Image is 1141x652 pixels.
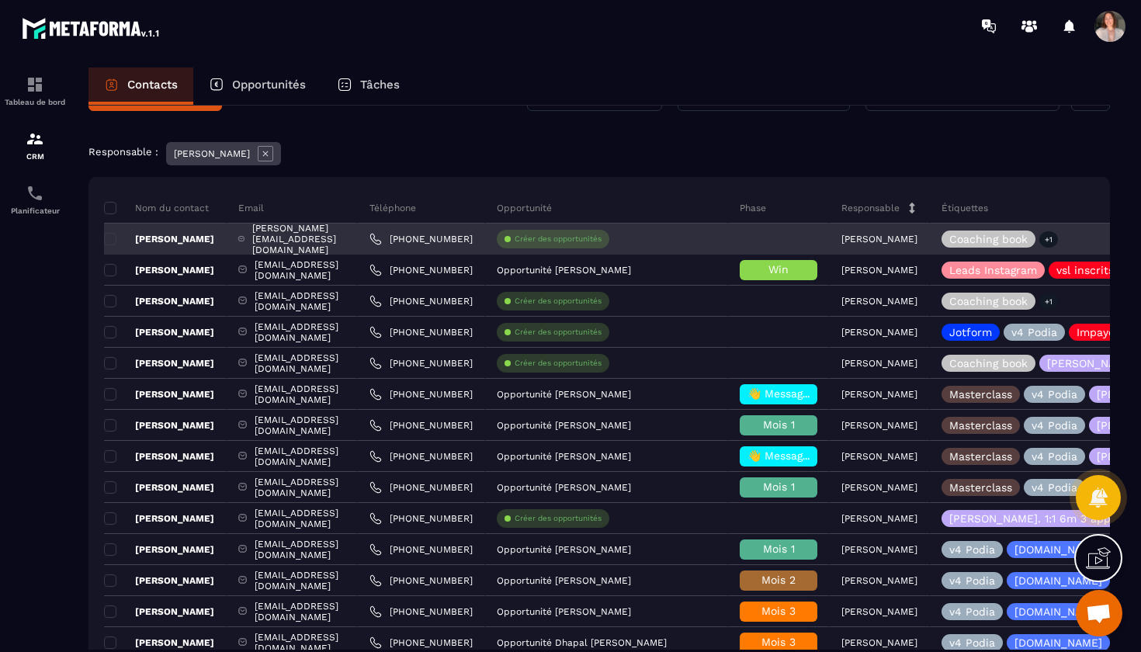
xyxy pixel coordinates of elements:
[761,636,796,648] span: Mois 3
[515,327,602,338] p: Créer des opportunités
[369,543,473,556] a: [PHONE_NUMBER]
[942,202,988,214] p: Étiquettes
[949,451,1012,462] p: Masterclass
[26,184,44,203] img: scheduler
[497,451,631,462] p: Opportunité [PERSON_NAME]
[88,146,158,158] p: Responsable :
[768,263,789,276] span: Win
[497,202,552,214] p: Opportunité
[949,296,1028,307] p: Coaching book
[841,420,917,431] p: [PERSON_NAME]
[104,388,214,401] p: [PERSON_NAME]
[497,637,667,648] p: Opportunité Dhapal [PERSON_NAME]
[761,574,796,586] span: Mois 2
[232,78,306,92] p: Opportunités
[4,98,66,106] p: Tableau de bord
[949,420,1012,431] p: Masterclass
[497,575,631,586] p: Opportunité [PERSON_NAME]
[949,327,992,338] p: Jotform
[1056,265,1114,276] p: vsl inscrits
[127,78,178,92] p: Contacts
[841,513,917,524] p: [PERSON_NAME]
[4,206,66,215] p: Planificateur
[369,636,473,649] a: [PHONE_NUMBER]
[4,172,66,227] a: schedulerschedulerPlanificateur
[515,234,602,244] p: Créer des opportunités
[369,264,473,276] a: [PHONE_NUMBER]
[104,233,214,245] p: [PERSON_NAME]
[4,152,66,161] p: CRM
[369,481,473,494] a: [PHONE_NUMBER]
[747,449,885,462] span: 👋 Message de Bienvenue
[949,265,1037,276] p: Leads Instagram
[88,68,193,105] a: Contacts
[841,451,917,462] p: [PERSON_NAME]
[515,358,602,369] p: Créer des opportunités
[497,544,631,555] p: Opportunité [PERSON_NAME]
[104,264,214,276] p: [PERSON_NAME]
[104,543,214,556] p: [PERSON_NAME]
[369,512,473,525] a: [PHONE_NUMBER]
[949,389,1012,400] p: Masterclass
[193,68,321,105] a: Opportunités
[1076,590,1122,636] a: Ouvrir le chat
[841,296,917,307] p: [PERSON_NAME]
[104,450,214,463] p: [PERSON_NAME]
[1032,482,1077,493] p: v4 Podia
[949,482,1012,493] p: Masterclass
[949,575,995,586] p: v4 Podia
[841,234,917,244] p: [PERSON_NAME]
[763,418,795,431] span: Mois 1
[104,202,209,214] p: Nom du contact
[321,68,415,105] a: Tâches
[369,202,416,214] p: Téléphone
[1039,231,1058,248] p: +1
[747,387,885,400] span: 👋 Message de Bienvenue
[949,606,995,617] p: v4 Podia
[1014,575,1102,586] p: [DOMAIN_NAME]
[841,606,917,617] p: [PERSON_NAME]
[497,420,631,431] p: Opportunité [PERSON_NAME]
[1032,420,1077,431] p: v4 Podia
[949,637,995,648] p: v4 Podia
[369,295,473,307] a: [PHONE_NUMBER]
[104,512,214,525] p: [PERSON_NAME]
[841,358,917,369] p: [PERSON_NAME]
[1014,606,1102,617] p: [DOMAIN_NAME]
[763,480,795,493] span: Mois 1
[26,130,44,148] img: formation
[841,202,900,214] p: Responsable
[360,78,400,92] p: Tâches
[841,637,917,648] p: [PERSON_NAME]
[841,575,917,586] p: [PERSON_NAME]
[949,513,1111,524] p: [PERSON_NAME]. 1:1 6m 3 app
[174,148,250,159] p: [PERSON_NAME]
[1014,637,1102,648] p: [DOMAIN_NAME]
[369,357,473,369] a: [PHONE_NUMBER]
[104,605,214,618] p: [PERSON_NAME]
[949,234,1028,244] p: Coaching book
[841,389,917,400] p: [PERSON_NAME]
[104,326,214,338] p: [PERSON_NAME]
[515,513,602,524] p: Créer des opportunités
[104,636,214,649] p: [PERSON_NAME]
[369,419,473,432] a: [PHONE_NUMBER]
[841,327,917,338] p: [PERSON_NAME]
[104,419,214,432] p: [PERSON_NAME]
[1014,544,1102,555] p: [DOMAIN_NAME]
[515,296,602,307] p: Créer des opportunités
[104,481,214,494] p: [PERSON_NAME]
[1032,389,1077,400] p: v4 Podia
[104,574,214,587] p: [PERSON_NAME]
[26,75,44,94] img: formation
[763,543,795,555] span: Mois 1
[497,482,631,493] p: Opportunité [PERSON_NAME]
[369,605,473,618] a: [PHONE_NUMBER]
[4,64,66,118] a: formationformationTableau de bord
[497,265,631,276] p: Opportunité [PERSON_NAME]
[949,544,995,555] p: v4 Podia
[761,605,796,617] span: Mois 3
[369,233,473,245] a: [PHONE_NUMBER]
[104,295,214,307] p: [PERSON_NAME]
[1039,293,1058,310] p: +1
